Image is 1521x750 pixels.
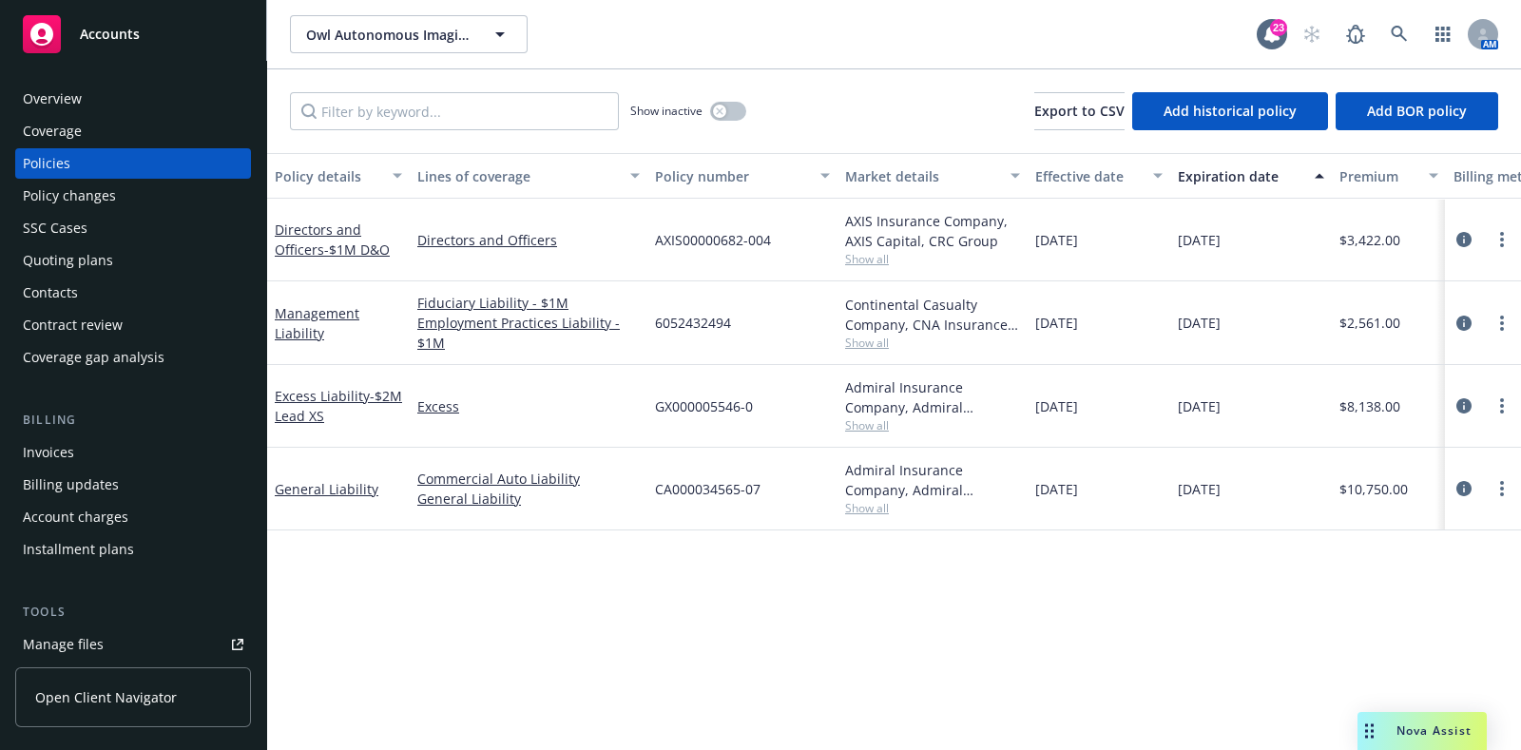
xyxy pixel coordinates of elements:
[845,166,999,186] div: Market details
[845,417,1020,433] span: Show all
[1357,712,1381,750] div: Drag to move
[15,502,251,532] a: Account charges
[15,437,251,468] a: Invoices
[15,84,251,114] a: Overview
[15,148,251,179] a: Policies
[15,310,251,340] a: Contract review
[15,603,251,622] div: Tools
[23,181,116,211] div: Policy changes
[417,489,640,509] a: General Liability
[1491,394,1513,417] a: more
[1339,230,1400,250] span: $3,422.00
[23,470,119,500] div: Billing updates
[275,304,359,342] a: Management Liability
[267,153,410,199] button: Policy details
[23,437,74,468] div: Invoices
[417,469,640,489] a: Commercial Auto Liability
[845,377,1020,417] div: Admiral Insurance Company, Admiral Insurance Group ([PERSON_NAME] Corporation), CRC Group
[1270,19,1287,36] div: 23
[15,278,251,308] a: Contacts
[1367,102,1467,120] span: Add BOR policy
[655,479,760,499] span: CA000034565-07
[1178,479,1221,499] span: [DATE]
[1336,92,1498,130] button: Add BOR policy
[1035,230,1078,250] span: [DATE]
[655,313,731,333] span: 6052432494
[1132,92,1328,130] button: Add historical policy
[15,411,251,430] div: Billing
[15,534,251,565] a: Installment plans
[845,335,1020,351] span: Show all
[306,25,471,45] span: Owl Autonomous Imaging, Inc.
[1178,166,1303,186] div: Expiration date
[845,500,1020,516] span: Show all
[15,342,251,373] a: Coverage gap analysis
[1453,477,1475,500] a: circleInformation
[15,629,251,660] a: Manage files
[35,687,177,707] span: Open Client Navigator
[275,480,378,498] a: General Liability
[1178,313,1221,333] span: [DATE]
[417,230,640,250] a: Directors and Officers
[15,8,251,61] a: Accounts
[1453,228,1475,251] a: circleInformation
[23,310,123,340] div: Contract review
[655,230,771,250] span: AXIS00000682-004
[1034,92,1125,130] button: Export to CSV
[324,240,390,259] span: - $1M D&O
[1035,166,1142,186] div: Effective date
[410,153,647,199] button: Lines of coverage
[845,295,1020,335] div: Continental Casualty Company, CNA Insurance, CRC Group
[15,470,251,500] a: Billing updates
[655,166,809,186] div: Policy number
[23,342,164,373] div: Coverage gap analysis
[1491,477,1513,500] a: more
[23,502,128,532] div: Account charges
[275,166,381,186] div: Policy details
[1337,15,1375,53] a: Report a Bug
[845,460,1020,500] div: Admiral Insurance Company, Admiral Insurance Group ([PERSON_NAME] Corporation), CRC Group
[630,103,703,119] span: Show inactive
[1170,153,1332,199] button: Expiration date
[417,293,640,313] a: Fiduciary Liability - $1M
[1332,153,1446,199] button: Premium
[1164,102,1297,120] span: Add historical policy
[15,213,251,243] a: SSC Cases
[23,629,104,660] div: Manage files
[1453,394,1475,417] a: circleInformation
[23,148,70,179] div: Policies
[275,221,390,259] a: Directors and Officers
[655,396,753,416] span: GX000005546-0
[1339,479,1408,499] span: $10,750.00
[1178,396,1221,416] span: [DATE]
[417,166,619,186] div: Lines of coverage
[838,153,1028,199] button: Market details
[1357,712,1487,750] button: Nova Assist
[275,387,402,425] a: Excess Liability
[1339,396,1400,416] span: $8,138.00
[1293,15,1331,53] a: Start snowing
[23,213,87,243] div: SSC Cases
[1453,312,1475,335] a: circleInformation
[290,92,619,130] input: Filter by keyword...
[23,84,82,114] div: Overview
[23,278,78,308] div: Contacts
[1339,166,1417,186] div: Premium
[1035,479,1078,499] span: [DATE]
[1380,15,1418,53] a: Search
[23,245,113,276] div: Quoting plans
[290,15,528,53] button: Owl Autonomous Imaging, Inc.
[1034,102,1125,120] span: Export to CSV
[1178,230,1221,250] span: [DATE]
[1491,312,1513,335] a: more
[417,313,640,353] a: Employment Practices Liability - $1M
[1028,153,1170,199] button: Effective date
[845,211,1020,251] div: AXIS Insurance Company, AXIS Capital, CRC Group
[1035,313,1078,333] span: [DATE]
[15,116,251,146] a: Coverage
[417,396,640,416] a: Excess
[15,245,251,276] a: Quoting plans
[1035,396,1078,416] span: [DATE]
[1424,15,1462,53] a: Switch app
[647,153,838,199] button: Policy number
